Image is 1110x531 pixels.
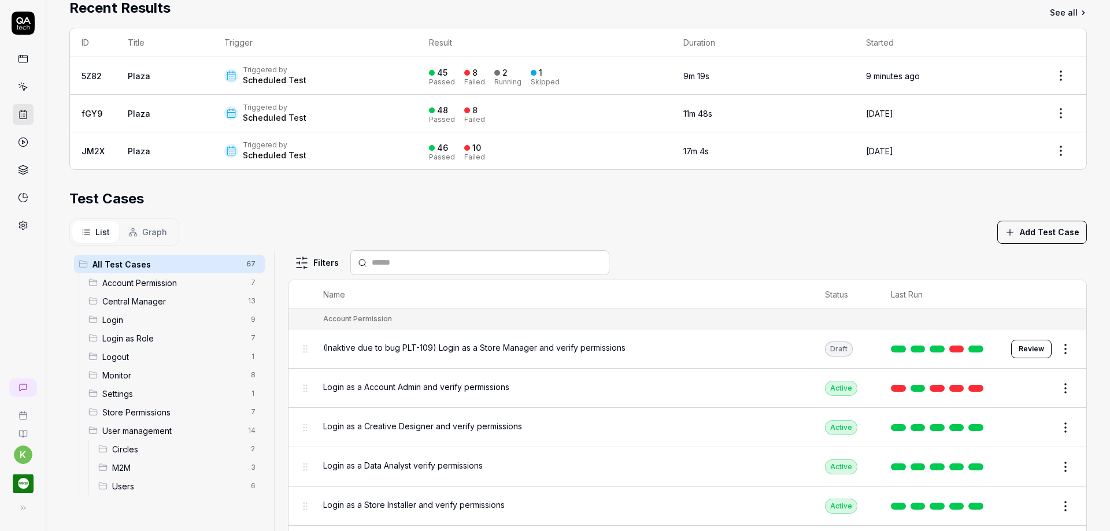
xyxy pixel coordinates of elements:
[243,150,306,161] div: Scheduled Test
[288,447,1086,487] tr: Login as a Data Analyst verify permissionsActive
[246,276,260,289] span: 7
[102,332,244,344] span: Login as Role
[14,445,32,464] button: k
[243,424,260,437] span: 14
[119,221,176,243] button: Graph
[246,405,260,419] span: 7
[866,71,920,81] time: 9 minutes ago
[102,314,244,326] span: Login
[323,341,626,354] span: (Inaktive due to bug PLT-109) Login as a Store Manager and verify permissions
[5,420,41,439] a: Documentation
[82,109,102,118] a: fGY9
[323,459,483,471] span: Login as a Data Analyst verify permissions
[84,329,265,347] div: Drag to reorderLogin as Role7
[539,68,542,78] div: 1
[825,499,857,514] div: Active
[472,105,478,116] div: 8
[288,251,346,274] button: Filters
[102,369,244,381] span: Monitor
[112,443,244,455] span: Circles
[288,329,1086,369] tr: (Inaktive due to bug PLT-109) Login as a Store Manager and verify permissionsDraftReview
[102,406,244,418] span: Store Permissions
[683,71,709,81] time: 9m 19s
[102,277,244,289] span: Account Permission
[84,273,265,292] div: Drag to reorderAccount Permission7
[246,442,260,456] span: 2
[246,368,260,382] span: 8
[112,480,244,492] span: Users
[243,75,306,86] div: Scheduled Test
[243,112,306,124] div: Scheduled Test
[429,116,455,123] div: Passed
[1050,6,1087,18] a: See all
[825,420,857,435] div: Active
[288,369,1086,408] tr: Login as a Account Admin and verify permissionsActive
[84,310,265,329] div: Drag to reorderLogin9
[472,143,481,153] div: 10
[246,387,260,400] span: 1
[243,294,260,308] span: 13
[879,280,1000,309] th: Last Run
[464,116,485,123] div: Failed
[429,154,455,161] div: Passed
[246,479,260,493] span: 6
[866,109,893,118] time: [DATE]
[82,146,105,156] a: JM2X
[5,464,41,496] button: Pricer.com Logo
[72,221,119,243] button: List
[84,403,265,421] div: Drag to reorderStore Permissions7
[997,221,1087,244] button: Add Test Case
[854,28,1035,57] th: Started
[502,68,508,78] div: 2
[813,280,879,309] th: Status
[288,408,1086,447] tr: Login as a Creative Designer and verify permissionsActive
[128,146,150,156] a: Plaza
[102,295,241,307] span: Central Manager
[95,226,110,238] span: List
[472,68,478,78] div: 8
[672,28,854,57] th: Duration
[246,350,260,363] span: 1
[128,109,150,118] a: Plaza
[437,68,447,78] div: 45
[242,257,260,271] span: 67
[243,65,306,75] div: Triggered by
[1011,340,1052,358] button: Review
[102,351,244,363] span: Logout
[213,28,417,57] th: Trigger
[82,71,102,81] a: 5Z82
[683,146,709,156] time: 17m 4s
[531,79,560,86] div: Skipped
[246,331,260,345] span: 7
[243,140,306,150] div: Triggered by
[437,105,448,116] div: 48
[128,71,150,81] a: Plaza
[246,461,260,474] span: 3
[464,154,485,161] div: Failed
[84,384,265,403] div: Drag to reorderSettings1
[323,314,392,324] div: Account Permission
[112,462,244,474] span: M2M
[94,458,265,477] div: Drag to reorderM2M3
[142,226,167,238] span: Graph
[84,292,265,310] div: Drag to reorderCentral Manager13
[94,440,265,458] div: Drag to reorderCircles2
[102,388,244,400] span: Settings
[825,459,857,474] div: Active
[825,381,857,396] div: Active
[116,28,213,57] th: Title
[323,420,522,432] span: Login as a Creative Designer and verify permissions
[243,103,306,112] div: Triggered by
[494,79,521,86] div: Running
[464,79,485,86] div: Failed
[69,188,144,209] h2: Test Cases
[429,79,455,86] div: Passed
[84,366,265,384] div: Drag to reorderMonitor8
[312,280,814,309] th: Name
[825,341,853,357] div: Draft
[246,313,260,326] span: 9
[84,421,265,440] div: Drag to reorderUser management14
[9,378,37,397] a: New conversation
